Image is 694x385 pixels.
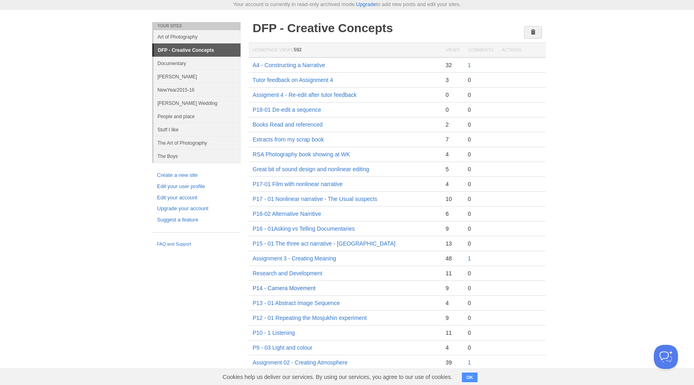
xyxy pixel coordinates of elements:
[445,76,459,84] div: 3
[253,106,321,113] a: P18-01 De-edit a sequence
[445,91,459,98] div: 0
[253,315,367,321] a: P12 - 01 Repeating the Mosjukhin experiment
[253,21,393,35] a: DFP - Creative Concepts
[468,76,494,84] div: 0
[468,62,471,68] a: 1
[253,285,315,291] a: P14 - Camera Movement
[157,241,236,248] a: FAQ and Support
[445,151,459,158] div: 4
[468,285,494,292] div: 0
[445,136,459,143] div: 7
[153,149,241,163] a: The Boys
[214,369,460,385] span: Cookies help us deliver our services. By using our services, you agree to our use of cookies.
[153,70,241,83] a: [PERSON_NAME]
[468,314,494,322] div: 0
[654,345,678,369] iframe: Help Scout Beacon - Open
[468,210,494,217] div: 0
[468,344,494,351] div: 0
[468,166,494,173] div: 0
[468,106,494,113] div: 0
[445,359,459,366] div: 39
[249,43,441,58] th: Homepage Views
[253,344,312,351] a: P9 - 03 Light and colour
[157,216,236,224] a: Suggest a feature
[468,240,494,247] div: 0
[445,299,459,307] div: 4
[468,195,494,203] div: 0
[468,121,494,128] div: 0
[445,210,459,217] div: 6
[441,43,463,58] th: Views
[464,43,498,58] th: Comments
[253,359,348,366] a: Assignment 02 - Creating Atmosphere
[445,270,459,277] div: 11
[294,47,302,53] span: 592
[146,2,548,7] div: Your account is currently in read-only archived mode. to add new posts and edit your sites.
[468,151,494,158] div: 0
[253,77,333,83] a: Tutor feedback on Assignment 4
[468,180,494,188] div: 0
[153,57,241,70] a: Documentary
[445,195,459,203] div: 10
[157,194,236,202] a: Edit your account
[253,166,369,172] a: Great bit of sound design and nonlinear editing
[253,181,343,187] a: P17-01 Film with nonlinear narrative
[253,136,324,143] a: Extracts from my scrap book
[153,83,241,96] a: NewYear2015-16
[253,151,350,158] a: RSA Photography book showing at WK
[253,300,340,306] a: P13 - 01 Abstract Image Sequence
[468,270,494,277] div: 0
[468,329,494,336] div: 0
[153,123,241,136] a: Stuff I like
[445,240,459,247] div: 13
[153,30,241,43] a: Art of Photography
[253,92,357,98] a: Assigment 4 - Re-edit after tutor feedback
[253,225,355,232] a: P16 - 01Asking vs Telling Documentaries
[468,225,494,232] div: 0
[152,22,241,30] li: Your Sites
[445,285,459,292] div: 9
[445,61,459,69] div: 32
[468,359,471,366] a: 1
[253,211,321,217] a: P16-02 Alternative Narritive
[253,62,325,68] a: A4 - Constructing a Narrative
[445,225,459,232] div: 9
[445,329,459,336] div: 11
[498,43,546,58] th: Actions
[445,121,459,128] div: 2
[468,91,494,98] div: 0
[253,196,377,202] a: P17 - 01 Nonlinear narrative - The Usual suspects
[157,182,236,191] a: Edit your user profile
[445,180,459,188] div: 4
[253,240,396,247] a: P15 - 01 The three act narrative - [GEOGRAPHIC_DATA]
[468,255,471,262] a: 1
[462,373,478,382] button: OK
[253,121,323,128] a: Books Read and referenced
[445,166,459,173] div: 5
[356,1,376,7] a: Upgrade
[468,299,494,307] div: 0
[253,270,323,276] a: Research and Development
[445,106,459,113] div: 0
[445,255,459,262] div: 48
[253,330,295,336] a: P10 - 1 Listening
[445,344,459,351] div: 4
[253,255,336,262] a: Assignment 3 - Creating Meaning
[445,314,459,322] div: 9
[154,44,241,57] a: DFP - Creative Concepts
[153,136,241,149] a: The Art of Photography
[153,96,241,110] a: [PERSON_NAME] Wedding
[157,205,236,213] a: Upgrade your account
[153,110,241,123] a: People and place
[468,136,494,143] div: 0
[157,171,236,180] a: Create a new site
